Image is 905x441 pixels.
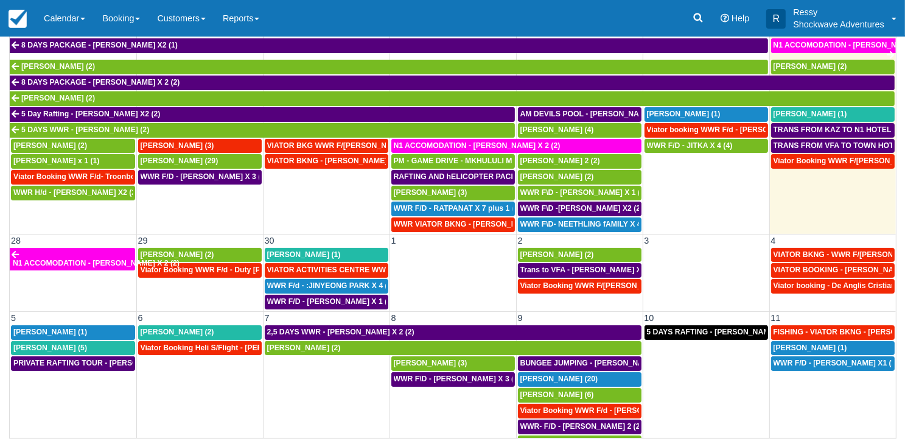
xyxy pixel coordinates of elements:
a: WWR F\D- NEETHLING fAMILY X 4 (5) [518,217,641,232]
span: [PERSON_NAME] (3) [394,188,467,197]
a: [PERSON_NAME] (20) [518,372,641,387]
span: BUNGEE JUMPING - [PERSON_NAME] 2 (2) [520,359,675,367]
a: Viator Booking WWR F/[PERSON_NAME] (2) [771,154,895,169]
span: Viator Booking WWR F/d- Troonbeeckx, [PERSON_NAME] 11 (9) [13,172,240,181]
span: 9 [517,313,524,323]
a: WWR F/d - :JINYEONG PARK X 4 (4) [265,279,388,294]
a: WWR F/D - [PERSON_NAME] X 3 (3) [138,170,262,185]
span: [PERSON_NAME] (2) [21,94,95,102]
a: 5 Day Rafting - [PERSON_NAME] X2 (2) [10,107,515,122]
span: AM DEVILS POOL - [PERSON_NAME] X 2 (2) [520,110,677,118]
span: Viator Booking Heli S/Flight - [PERSON_NAME] X 1 (1) [141,344,332,352]
span: 10 [643,313,655,323]
span: N1 ACCOMODATION - [PERSON_NAME] X 2 (2) [394,141,561,150]
span: [PERSON_NAME] (2) [520,250,594,259]
span: [PERSON_NAME] (2) [141,328,214,336]
a: BUNGEE JUMPING - [PERSON_NAME] 2 (2) [518,356,641,371]
span: WWR VIATOR BKNG - [PERSON_NAME] 2 (2) [394,220,553,228]
span: WWR F/D - RATPANAT X 7 plus 1 (8) [394,204,521,213]
span: VIATOR ACTIVITIES CENTRE WWR - [PERSON_NAME] X 1 (1) [267,266,485,274]
a: [PERSON_NAME] (1) [771,341,895,356]
span: N1 ACCOMODATION - [PERSON_NAME] X 2 (2) [13,259,180,267]
span: WWR F\D - [PERSON_NAME] X 1 (2) [520,188,648,197]
a: RAFTING AND hELICOPTER PACKAGE - [PERSON_NAME] X1 (1) [391,170,515,185]
a: [PERSON_NAME] (2) [10,91,895,106]
a: WWR F\D -[PERSON_NAME] X2 (2) [518,202,641,216]
span: 5 [10,313,17,323]
a: 8 DAYS PACKAGE - [PERSON_NAME] X2 (1) [10,38,768,53]
a: [PERSON_NAME] (4) [518,123,641,138]
span: 8 DAYS PACKAGE - [PERSON_NAME] X 2 (2) [21,78,180,86]
a: VIATOR BKG WWR F/[PERSON_NAME] [PERSON_NAME] 2 (2) [265,139,388,153]
span: 30 [264,236,276,245]
span: WWR F/D - [PERSON_NAME] X 1 (1) [267,297,394,306]
a: [PERSON_NAME] 2 (2) [518,154,641,169]
span: [PERSON_NAME] (2) [13,141,87,150]
span: [PERSON_NAME] (29) [141,157,218,165]
span: Viator booking WWR F/d - [PERSON_NAME] 3 (3) [647,125,820,134]
span: PM - GAME DRIVE - MKHULULI MOYO X1 (28) [394,157,556,165]
a: [PERSON_NAME] (29) [138,154,262,169]
a: [PERSON_NAME] (1) [265,248,388,263]
span: [PERSON_NAME] (2) [21,62,95,71]
img: checkfront-main-nav-mini-logo.png [9,10,27,28]
span: WWR F/D - [PERSON_NAME] X1 (1) [774,359,898,367]
a: WWR F/D - RATPANAT X 7 plus 1 (8) [391,202,515,216]
a: TRANS FROM KAZ TO N1 HOTEL -NTAYLOR [PERSON_NAME] X2 (2) [771,123,895,138]
span: Viator Booking WWR F/d - Duty [PERSON_NAME] 2 (2) [141,266,334,274]
a: Viator Booking WWR F/d- Troonbeeckx, [PERSON_NAME] 11 (9) [11,170,135,185]
a: VIATOR BOOKING - [PERSON_NAME] 2 (2) [771,263,895,278]
a: VIATOR ACTIVITIES CENTRE WWR - [PERSON_NAME] X 1 (1) [265,263,388,278]
a: WWR F/D - JITKA X 4 (4) [645,139,768,153]
a: [PERSON_NAME] (3) [138,139,262,153]
a: [PERSON_NAME] (3) [391,186,515,200]
a: Viator Booking WWR F/d - Duty [PERSON_NAME] 2 (2) [138,263,262,278]
a: [PERSON_NAME] (2) [771,60,895,74]
span: [PERSON_NAME] (2) [141,250,214,259]
span: 2 [517,236,524,245]
a: WWR F\D - [PERSON_NAME] X 3 (3) [391,372,515,387]
span: 29 [137,236,149,245]
a: [PERSON_NAME] (2) [11,139,135,153]
span: WWR- F/D - [PERSON_NAME] 2 (2) [520,422,643,431]
a: WWR VIATOR BKNG - [PERSON_NAME] 2 (2) [391,217,515,232]
a: [PERSON_NAME] (2) [138,325,262,340]
span: Help [732,13,750,23]
a: [PERSON_NAME] (5) [11,341,135,356]
a: WWR F/D - [PERSON_NAME] X 1 (1) [265,295,388,309]
span: 11 [770,313,782,323]
a: [PERSON_NAME] (2) [518,170,641,185]
span: 8 [390,313,397,323]
span: WWR F\D -[PERSON_NAME] X2 (2) [520,204,643,213]
span: [PERSON_NAME] (2) [520,172,594,181]
span: 5 Day Rafting - [PERSON_NAME] X2 (2) [21,110,160,118]
a: PRIVATE RAFTING TOUR - [PERSON_NAME] X 5 (5) [11,356,135,371]
a: [PERSON_NAME] (1) [645,107,768,122]
span: [PERSON_NAME] (1) [647,110,721,118]
span: WWR H/d - [PERSON_NAME] X2 (2) [13,188,138,197]
a: Viator Booking WWR F/[PERSON_NAME] X 2 (2) [518,279,641,294]
span: WWR F/D - [PERSON_NAME] X 3 (3) [141,172,268,181]
span: [PERSON_NAME] (1) [774,344,847,352]
span: 8 DAYS PACKAGE - [PERSON_NAME] X2 (1) [21,41,178,49]
span: Viator Booking WWR F/d - [PERSON_NAME] [PERSON_NAME] X2 (2) [520,406,764,415]
span: [PERSON_NAME] (4) [520,125,594,134]
span: [PERSON_NAME] (3) [141,141,214,150]
a: 8 DAYS PACKAGE - [PERSON_NAME] X 2 (2) [10,76,895,90]
span: [PERSON_NAME] (1) [13,328,87,336]
span: Trans to VFA - [PERSON_NAME] X 2 (2) [520,266,659,274]
span: 7 [264,313,271,323]
span: WWR F/D - JITKA X 4 (4) [647,141,733,150]
a: VIATOR BKNG - WWR F/[PERSON_NAME] 3 (3) [771,248,895,263]
a: WWR- F/D - [PERSON_NAME] 2 (2) [518,420,641,434]
span: [PERSON_NAME] 2 (2) [520,157,600,165]
a: 5 DAYS WWR - [PERSON_NAME] (2) [10,123,515,138]
a: WWR H/d - [PERSON_NAME] X2 (2) [11,186,135,200]
a: Viator booking WWR F/d - [PERSON_NAME] 3 (3) [645,123,768,138]
a: Viator Booking Heli S/Flight - [PERSON_NAME] X 1 (1) [138,341,262,356]
span: [PERSON_NAME] x 1 (1) [13,157,99,165]
span: [PERSON_NAME] (1) [267,250,341,259]
span: [PERSON_NAME] (3) [394,359,467,367]
a: N1 ACCOMODATION - [PERSON_NAME] X 2 (2) [771,38,896,53]
span: WWR F/d - :JINYEONG PARK X 4 (4) [267,281,394,290]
